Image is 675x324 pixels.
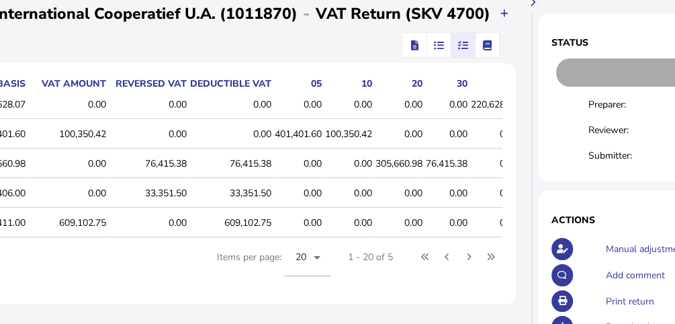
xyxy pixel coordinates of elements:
[551,264,574,286] button: Make a comment in the activity log.
[29,157,106,170] div: 0.00
[475,33,499,57] mat-button-toggle: Ledger
[471,98,518,111] div: 220,628.07
[375,128,422,140] div: 0.00
[275,77,322,90] div: 05
[298,3,316,24] div: -
[551,290,574,313] button: Open printable view of return.
[471,77,518,90] div: 35
[216,239,331,291] div: Items per page:
[190,98,271,111] div: 0.00
[325,216,372,229] div: 0.00
[325,98,372,111] div: 0.00
[471,187,518,200] div: 0.00
[375,187,422,200] div: 0.00
[375,98,422,111] div: 0.00
[451,33,475,57] mat-button-toggle: Reconcilliation view by tax code
[29,187,106,200] div: 0.00
[325,77,372,90] div: 10
[275,187,322,200] div: 0.00
[458,246,480,268] button: Next page
[375,77,422,90] div: 20
[29,128,106,140] div: 100,350.42
[471,216,518,229] div: 0.00
[426,187,467,200] div: 0.00
[426,33,451,57] mat-button-toggle: Reconcilliation view by document
[190,187,271,200] div: 33,351.50
[426,157,467,170] div: 76,415.38
[436,246,458,268] button: Previous page
[284,239,331,291] mat-form-field: Change page size
[190,216,271,229] div: 609,102.75
[494,3,516,25] button: Upload transactions
[275,157,322,170] div: 0.00
[29,98,106,111] div: 0.00
[190,77,271,90] div: Deductible VAT
[295,251,306,264] span: 20
[426,128,467,140] div: 0.00
[471,157,518,170] div: 0.00
[325,187,372,200] div: 0.00
[375,157,422,170] div: 305,660.98
[325,157,372,170] div: 0.00
[109,128,187,140] div: 0.00
[316,3,490,24] h2: VAT Return (SKV 4700)
[29,216,106,229] div: 609,102.75
[426,216,467,229] div: 0.00
[29,77,106,90] div: VAT amount
[190,128,271,140] div: 0.00
[471,128,518,140] div: 0.00
[109,98,187,111] div: 0.00
[426,77,467,90] div: 30
[275,216,322,229] div: 0.00
[325,128,372,140] div: 100,350.42
[109,187,187,200] div: 33,351.50
[109,77,187,90] div: Reversed VAT
[480,246,502,268] button: Last page
[414,246,436,268] button: First page
[551,238,574,260] button: Make an adjustment to this return.
[190,157,271,170] div: 76,415.38
[402,33,426,57] mat-button-toggle: Return view
[375,216,422,229] div: 0.00
[275,98,322,111] div: 0.00
[275,128,322,140] div: 401,401.60
[109,157,187,170] div: 76,415.38
[109,216,187,229] div: 0.00
[426,98,467,111] div: 0.00
[347,251,392,264] div: 1 - 20 of 5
